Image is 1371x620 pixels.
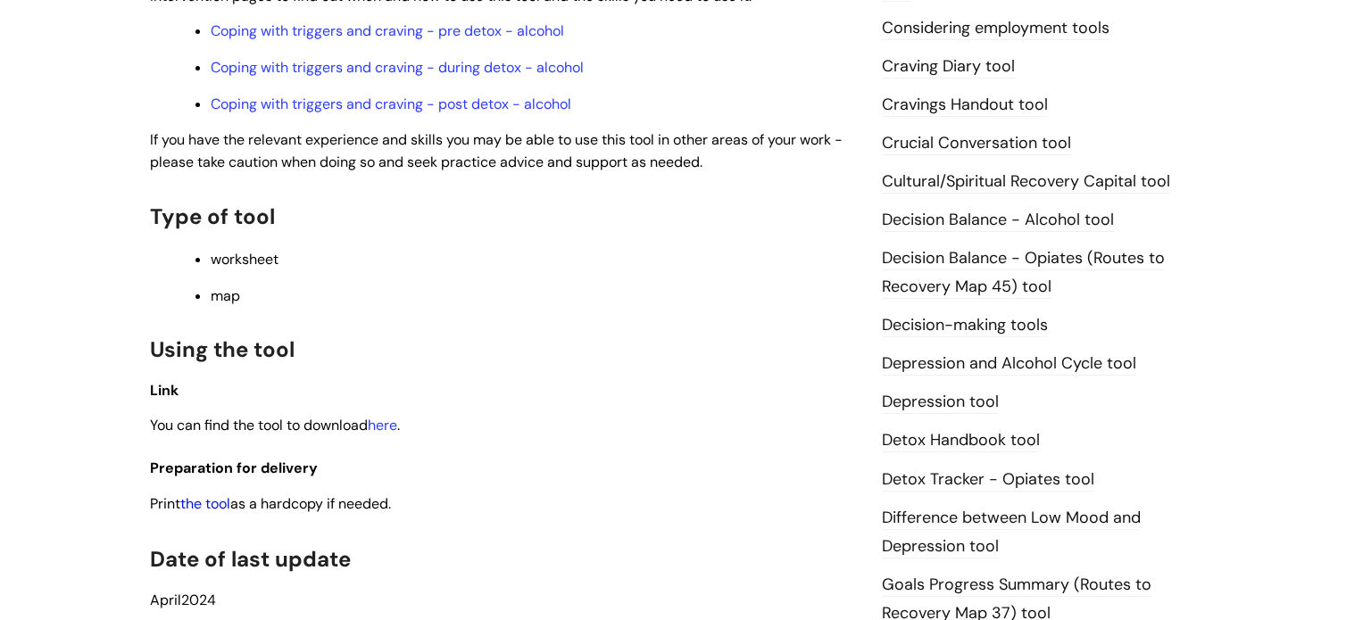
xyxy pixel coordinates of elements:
span: Preparation for delivery [150,459,318,477]
span: Print [150,494,180,513]
a: Cultural/Spiritual Recovery Capital tool [882,170,1170,194]
span: Using the tool [150,335,295,363]
a: Decision-making tools [882,314,1048,337]
span: as a hardcopy if needed. [180,494,391,513]
span: If you have the relevant experience and skills you may be able to use this tool in other areas of... [150,130,843,171]
a: Craving Diary tool [882,55,1015,79]
a: the tool [180,494,230,513]
a: here [368,416,397,434]
a: Detox Tracker - Opiates tool [882,468,1094,492]
span: worksheet [211,250,278,269]
a: Crucial Conversation tool [882,132,1071,155]
a: Detox Handbook tool [882,429,1040,452]
a: Coping with triggers and craving - post detox - alcohol [211,95,571,113]
a: Difference between Low Mood and Depression tool [882,507,1141,558]
span: April [150,591,181,609]
span: 2024 [150,591,216,609]
a: Decision Balance - Opiates (Routes to Recovery Map 45) tool [882,247,1165,299]
a: Decision Balance - Alcohol tool [882,209,1114,232]
a: Depression tool [882,391,999,414]
span: Type of tool [150,203,275,230]
a: Depression and Alcohol Cycle tool [882,352,1136,376]
a: Considering employment tools [882,17,1109,40]
span: Link [150,381,179,400]
span: Date of last update [150,545,351,573]
a: Cravings Handout tool [882,94,1048,117]
span: You can find the tool to download . [150,416,400,434]
a: Coping with triggers and craving - pre detox - alcohol [211,21,564,40]
span: map [211,286,240,305]
a: Coping with triggers and craving - during detox - alcohol [211,58,584,77]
